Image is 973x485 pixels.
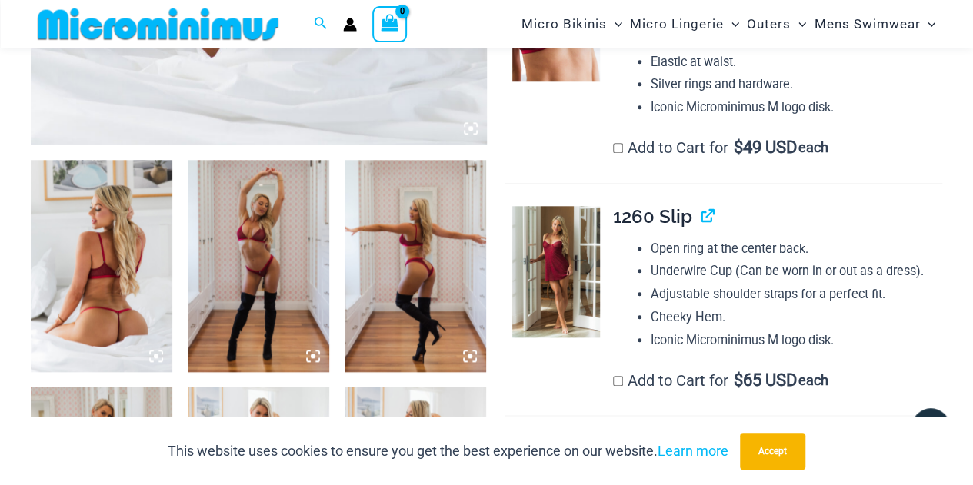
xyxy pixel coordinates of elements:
span: $ [734,370,743,390]
span: Menu Toggle [607,5,622,44]
span: 1260 Slip [613,205,692,228]
input: Add to Cart for$49 USD each [613,143,623,153]
p: This website uses cookies to ensure you get the best experience on our website. [168,440,728,463]
span: Outers [747,5,791,44]
span: Micro Lingerie [630,5,724,44]
span: Menu Toggle [724,5,739,44]
li: Adjustable shoulder straps for a perfect fit. [651,283,942,306]
button: Accept [740,433,805,470]
a: OutersMenu ToggleMenu Toggle [743,5,810,44]
span: Menu Toggle [791,5,806,44]
li: Underwire Cup (Can be worn in or out as a dress). [651,260,942,283]
input: Add to Cart for$65 USD each [613,376,623,386]
label: Add to Cart for [613,371,828,390]
a: Micro LingerieMenu ToggleMenu Toggle [626,5,743,44]
span: each [798,140,828,155]
span: Mens Swimwear [814,5,920,44]
span: $ [734,138,743,157]
a: Learn more [658,443,728,459]
span: 49 USD [734,140,797,155]
img: Guilty Pleasures Red 1045 Bra 6045 Thong [345,160,486,372]
img: Guilty Pleasures Red 1045 Bra 689 Micro [31,160,172,372]
li: Open ring at the center back. [651,238,942,261]
a: Mens SwimwearMenu ToggleMenu Toggle [810,5,939,44]
img: Guilty Pleasures Red 1045 Bra 6045 Thong [188,160,329,372]
span: each [798,373,828,388]
img: MM SHOP LOGO FLAT [32,7,285,42]
img: Guilty Pleasures Red 1260 Slip [512,206,600,337]
nav: Site Navigation [515,2,942,46]
span: Menu Toggle [920,5,935,44]
li: Cheeky Hem. [651,306,942,329]
span: Micro Bikinis [521,5,607,44]
a: Search icon link [314,15,328,34]
li: Iconic Microminimus M logo disk. [651,96,942,119]
a: View Shopping Cart, empty [372,6,408,42]
label: Add to Cart for [613,138,828,157]
li: Silver rings and hardware. [651,73,942,96]
a: Micro BikinisMenu ToggleMenu Toggle [518,5,626,44]
span: 65 USD [734,373,797,388]
li: Elastic at waist. [651,51,942,74]
a: Account icon link [343,18,357,32]
li: Iconic Microminimus M logo disk. [651,329,942,352]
